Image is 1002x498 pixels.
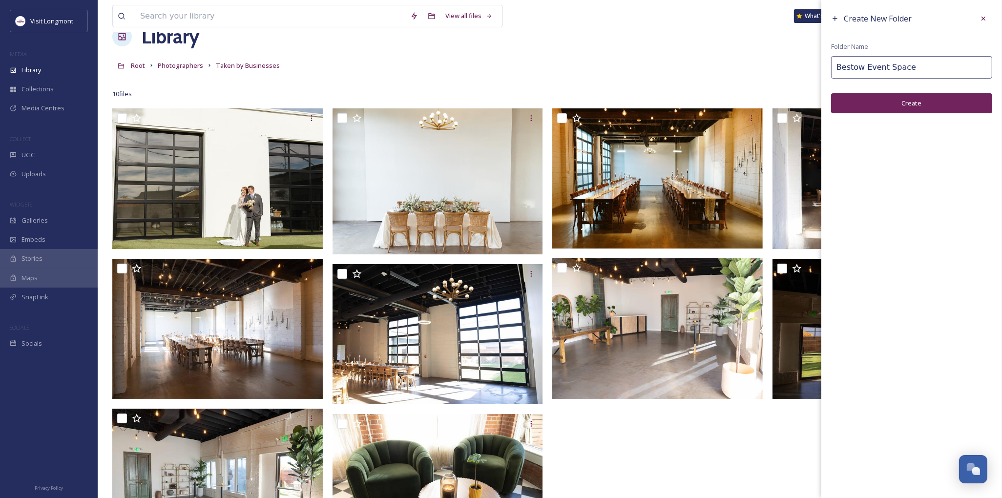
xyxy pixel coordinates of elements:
span: Maps [21,273,38,283]
input: Search your library [135,5,405,27]
span: SnapLink [21,292,48,302]
button: Open Chat [959,455,987,483]
span: Privacy Policy [35,485,63,491]
img: longmont.jpg [16,16,25,26]
span: Embeds [21,235,45,244]
span: Photographers [158,61,203,70]
span: WIDGETS [10,201,32,208]
span: Media Centres [21,104,64,113]
span: Root [131,61,145,70]
a: Library [142,22,199,51]
img: Bestow Events Space (2).jpg [333,264,543,405]
span: Stories [21,254,42,263]
a: View all files [440,6,498,25]
span: Taken by Businesses [216,61,280,70]
img: Bestow Events Space (7).jpg [333,108,543,254]
a: Privacy Policy [35,481,63,493]
img: Bestow Events Space.jpg [112,259,323,399]
span: MEDIA [10,50,27,58]
img: Bestow Events Space (5).jpg [772,258,983,399]
a: Taken by Businesses [216,60,280,71]
a: Photographers [158,60,203,71]
button: Create [831,93,992,113]
img: Bestow Events Space (6).jpg [112,108,323,249]
input: Name [831,56,992,79]
span: SOCIALS [10,324,29,331]
span: Uploads [21,169,46,179]
span: Library [21,65,41,75]
span: Collections [21,84,54,94]
img: Bestow Events Space (9).jpg [552,108,763,249]
a: Root [131,60,145,71]
span: Visit Longmont [30,17,73,25]
span: Folder Name [831,42,868,51]
img: Bestow Events Space (1).jpg [772,108,983,249]
span: Create New Folder [844,13,912,24]
span: UGC [21,150,35,160]
a: What's New [794,9,843,23]
span: Galleries [21,216,48,225]
span: 10 file s [112,89,132,99]
span: Socials [21,339,42,348]
span: COLLECT [10,135,31,143]
img: Bestow Events Space (4).jpg [552,258,763,399]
